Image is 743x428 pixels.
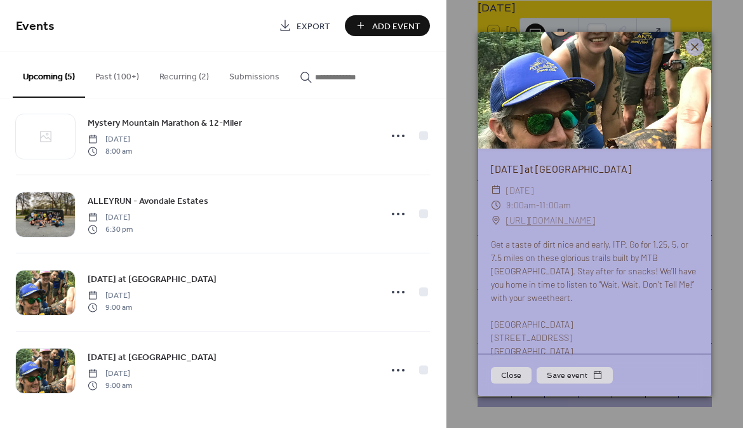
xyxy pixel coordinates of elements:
[13,51,85,98] button: Upcoming (5)
[506,199,536,210] span: 9:00am
[297,20,330,33] span: Export
[88,194,208,208] a: ALLEYRUN - Avondale Estates
[88,212,133,224] span: [DATE]
[88,272,217,286] a: [DATE] at [GEOGRAPHIC_DATA]
[491,367,532,384] button: Close
[219,51,290,97] button: Submissions
[88,368,132,380] span: [DATE]
[536,199,539,210] span: -
[345,15,430,36] button: Add Event
[491,183,501,198] div: ​
[88,380,132,391] span: 9:00 am
[88,117,242,130] span: Mystery Mountain Marathon & 12-Miler
[478,237,711,358] div: Get a taste of dirt nice and early, ITP. Go for 1.25, 5, or 7.5 miles on these glorious trails bu...
[491,213,501,228] div: ​
[506,213,595,228] a: [URL][DOMAIN_NAME]
[506,183,533,198] span: [DATE]
[491,197,501,213] div: ​
[372,20,420,33] span: Add Event
[88,302,132,313] span: 9:00 am
[149,51,219,97] button: Recurring (2)
[88,145,132,157] span: 8:00 am
[88,224,133,235] span: 6:30 pm
[88,351,217,364] span: [DATE] at [GEOGRAPHIC_DATA]
[85,51,149,97] button: Past (100+)
[16,14,55,39] span: Events
[478,161,711,177] div: [DATE] at [GEOGRAPHIC_DATA]
[88,195,208,208] span: ALLEYRUN - Avondale Estates
[88,350,217,364] a: [DATE] at [GEOGRAPHIC_DATA]
[88,134,132,145] span: [DATE]
[539,199,571,210] span: 11:00am
[88,290,132,302] span: [DATE]
[269,15,340,36] a: Export
[537,367,613,384] button: Save event
[88,273,217,286] span: [DATE] at [GEOGRAPHIC_DATA]
[88,116,242,130] a: Mystery Mountain Marathon & 12-Miler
